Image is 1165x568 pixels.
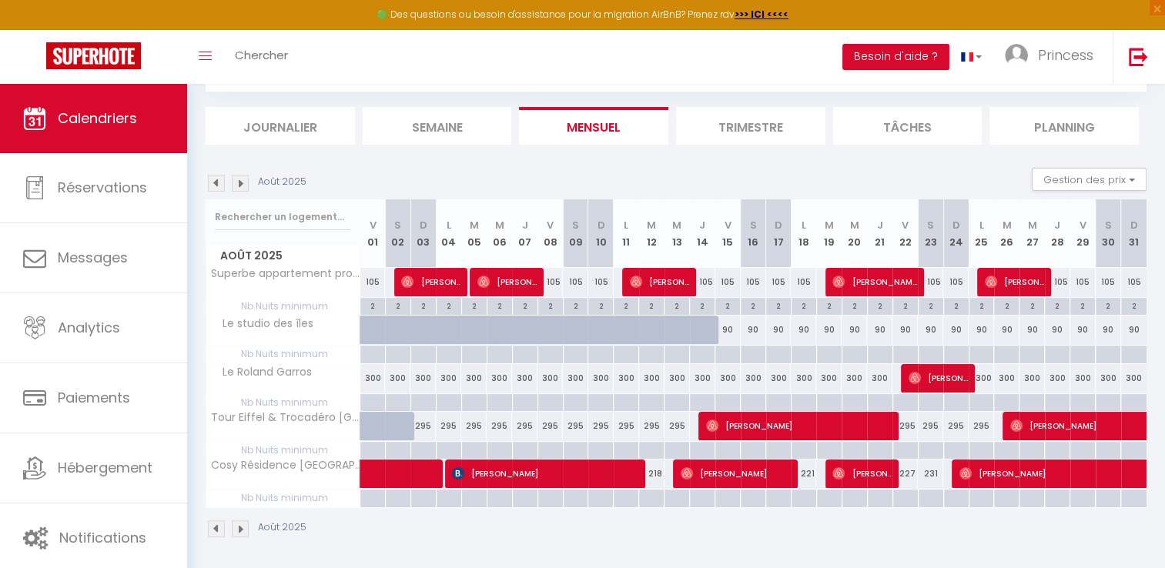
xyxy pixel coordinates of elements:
[868,298,892,312] div: 2
[715,199,741,268] th: 15
[452,459,638,488] span: [PERSON_NAME]
[943,268,969,296] div: 105
[766,364,792,393] div: 300
[715,364,741,393] div: 300
[461,364,487,393] div: 300
[842,199,867,268] th: 20
[816,364,842,393] div: 300
[563,199,588,268] th: 09
[943,412,969,440] div: 295
[741,268,766,296] div: 105
[893,298,918,312] div: 2
[1121,364,1147,393] div: 300
[842,44,949,70] button: Besoin d'aide ?
[1070,316,1096,344] div: 90
[850,218,859,232] abbr: M
[385,199,410,268] th: 02
[918,412,943,440] div: 295
[461,412,487,440] div: 295
[614,199,639,268] th: 11
[969,364,994,393] div: 300
[258,520,306,535] p: Août 2025
[223,30,300,84] a: Chercher
[867,199,892,268] th: 21
[817,298,842,312] div: 2
[235,47,288,63] span: Chercher
[206,298,360,315] span: Nb Nuits minimum
[1121,268,1147,296] div: 105
[410,199,436,268] th: 03
[750,218,757,232] abbr: S
[681,459,791,488] span: [PERSON_NAME]
[1019,199,1045,268] th: 27
[572,218,579,232] abbr: S
[1096,316,1121,344] div: 90
[741,364,766,393] div: 300
[969,298,994,312] div: 2
[892,316,918,344] div: 90
[206,107,355,145] li: Journalier
[639,364,665,393] div: 300
[892,412,918,440] div: 295
[215,203,351,231] input: Rechercher un logement...
[918,459,943,488] div: 231
[624,218,628,232] abbr: L
[791,316,816,344] div: 90
[741,298,765,312] div: 2
[665,298,689,312] div: 2
[766,268,792,296] div: 105
[209,412,363,423] span: Tour Eiffel & Trocadéro [GEOGRAPHIC_DATA]
[630,267,689,296] span: [PERSON_NAME]
[832,267,917,296] span: [PERSON_NAME]
[842,364,867,393] div: 300
[547,218,554,232] abbr: V
[715,316,741,344] div: 90
[927,218,934,232] abbr: S
[360,298,385,312] div: 2
[59,528,146,547] span: Notifications
[209,459,363,471] span: Cosy Résidence [GEOGRAPHIC_DATA]
[832,459,892,488] span: [PERSON_NAME]
[690,364,715,393] div: 300
[792,298,816,312] div: 2
[487,298,512,312] div: 2
[410,364,436,393] div: 300
[647,218,656,232] abbr: M
[918,268,943,296] div: 105
[563,268,588,296] div: 105
[436,199,461,268] th: 04
[994,298,1019,312] div: 2
[461,199,487,268] th: 05
[1045,298,1070,312] div: 2
[775,218,782,232] abbr: D
[842,316,867,344] div: 90
[1121,298,1147,312] div: 2
[386,298,410,312] div: 2
[791,199,816,268] th: 18
[360,268,386,296] div: 105
[639,412,665,440] div: 295
[735,8,788,21] a: >>> ICI <<<<
[58,458,152,477] span: Hébergement
[58,109,137,128] span: Calendriers
[665,199,690,268] th: 13
[1002,218,1011,232] abbr: M
[487,199,512,268] th: 06
[411,298,436,312] div: 2
[588,412,614,440] div: 295
[563,412,588,440] div: 295
[58,248,128,267] span: Messages
[563,364,588,393] div: 300
[979,218,983,232] abbr: L
[614,412,639,440] div: 295
[867,364,892,393] div: 300
[58,178,147,197] span: Réservations
[816,199,842,268] th: 19
[791,268,816,296] div: 105
[360,199,386,268] th: 01
[1045,268,1070,296] div: 105
[989,107,1139,145] li: Planning
[1045,316,1070,344] div: 90
[537,268,563,296] div: 105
